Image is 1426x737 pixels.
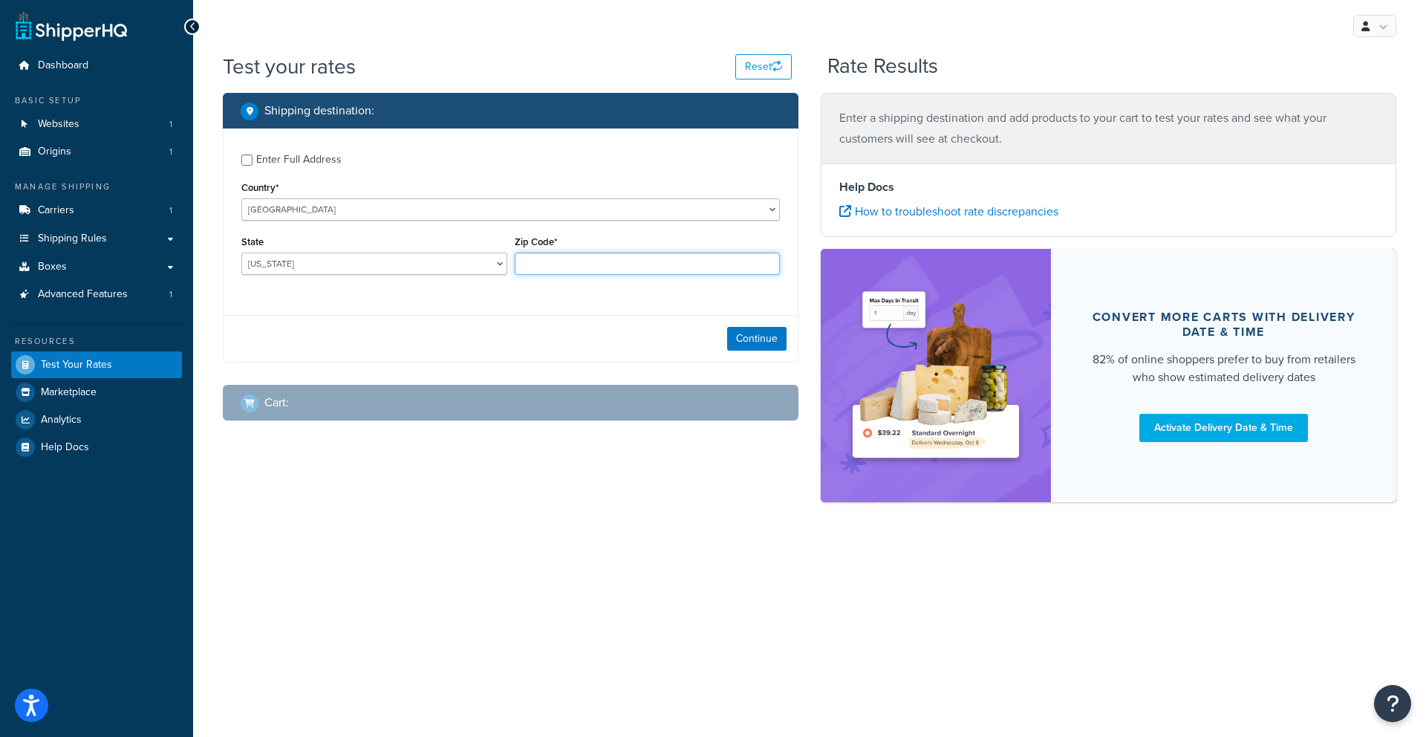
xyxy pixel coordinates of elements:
span: Shipping Rules [38,233,107,245]
span: Marketplace [41,386,97,399]
a: Activate Delivery Date & Time [1139,414,1308,442]
span: Websites [38,118,79,131]
h2: Rate Results [827,55,938,78]
h4: Help Docs [839,178,1378,196]
p: Enter a shipping destination and add products to your cart to test your rates and see what your c... [839,108,1378,149]
a: Marketplace [11,379,182,406]
div: Enter Full Address [256,149,342,170]
span: Dashboard [38,59,88,72]
a: How to troubleshoot rate discrepancies [839,203,1058,220]
li: Carriers [11,197,182,224]
h2: Shipping destination : [264,104,374,117]
button: Reset [735,54,792,79]
span: Help Docs [41,441,89,454]
span: 1 [169,146,172,158]
div: Basic Setup [11,94,182,107]
h1: Test your rates [223,52,356,81]
span: Analytics [41,414,82,426]
button: Open Resource Center [1374,685,1411,722]
h2: Cart : [264,396,289,409]
a: Advanced Features1 [11,281,182,308]
span: 1 [169,288,172,301]
a: Origins1 [11,138,182,166]
span: 1 [169,118,172,131]
a: Carriers1 [11,197,182,224]
a: Analytics [11,406,182,433]
span: Origins [38,146,71,158]
div: 82% of online shoppers prefer to buy from retailers who show estimated delivery dates [1087,351,1361,386]
span: 1 [169,204,172,217]
label: State [241,236,264,247]
li: Advanced Features [11,281,182,308]
label: Zip Code* [515,236,557,247]
span: Advanced Features [38,288,128,301]
a: Test Your Rates [11,351,182,378]
a: Help Docs [11,434,182,461]
label: Country* [241,182,279,193]
div: Manage Shipping [11,181,182,193]
li: Websites [11,111,182,138]
li: Origins [11,138,182,166]
span: Test Your Rates [41,359,112,371]
a: Boxes [11,253,182,281]
input: Enter Full Address [241,155,253,166]
a: Websites1 [11,111,182,138]
span: Carriers [38,204,74,217]
a: Shipping Rules [11,225,182,253]
span: Boxes [38,261,67,273]
button: Continue [727,327,787,351]
a: Dashboard [11,52,182,79]
img: feature-image-ddt-36eae7f7280da8017bfb280eaccd9c446f90b1fe08728e4019434db127062ab4.png [843,271,1029,480]
div: Resources [11,335,182,348]
div: Convert more carts with delivery date & time [1087,310,1361,340]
